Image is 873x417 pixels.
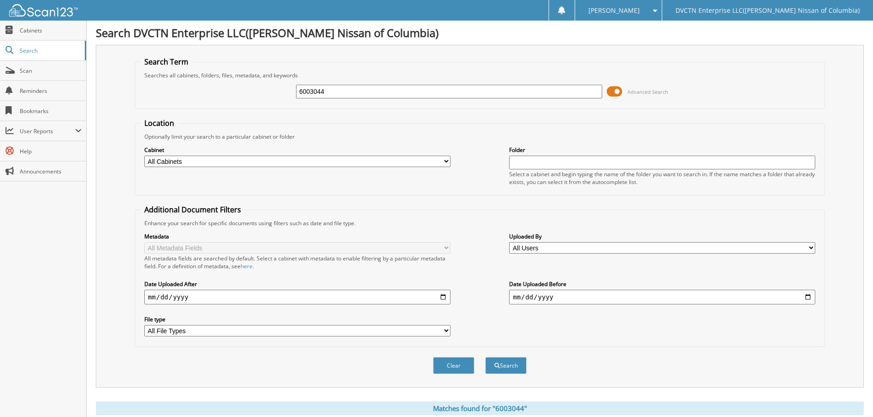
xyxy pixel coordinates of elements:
[96,25,864,40] h1: Search DVCTN Enterprise LLC([PERSON_NAME] Nissan of Columbia)
[509,233,815,240] label: Uploaded By
[140,205,246,215] legend: Additional Document Filters
[675,8,860,13] span: DVCTN Enterprise LLC([PERSON_NAME] Nissan of Columbia)
[20,47,80,54] span: Search
[627,88,668,95] span: Advanced Search
[144,315,450,323] label: File type
[20,147,82,155] span: Help
[509,146,815,154] label: Folder
[20,87,82,95] span: Reminders
[140,57,193,67] legend: Search Term
[140,71,820,79] div: Searches all cabinets, folders, files, metadata, and keywords
[241,262,253,270] a: here
[20,67,82,75] span: Scan
[144,146,450,154] label: Cabinet
[140,219,820,227] div: Enhance your search for specific documents using filters such as date and file type.
[509,290,815,304] input: end
[96,401,864,415] div: Matches found for "6003044"
[20,27,82,34] span: Cabinets
[144,233,450,240] label: Metadata
[140,118,179,128] legend: Location
[485,357,527,374] button: Search
[144,280,450,288] label: Date Uploaded After
[20,107,82,115] span: Bookmarks
[20,168,82,175] span: Announcements
[509,170,815,186] div: Select a cabinet and begin typing the name of the folder you want to search in. If the name match...
[509,280,815,288] label: Date Uploaded Before
[144,255,450,270] div: All metadata fields are searched by default. Select a cabinet with metadata to enable filtering b...
[144,290,450,304] input: start
[140,133,820,141] div: Optionally limit your search to a particular cabinet or folder
[20,127,75,135] span: User Reports
[9,4,78,16] img: scan123-logo-white.svg
[588,8,640,13] span: [PERSON_NAME]
[433,357,474,374] button: Clear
